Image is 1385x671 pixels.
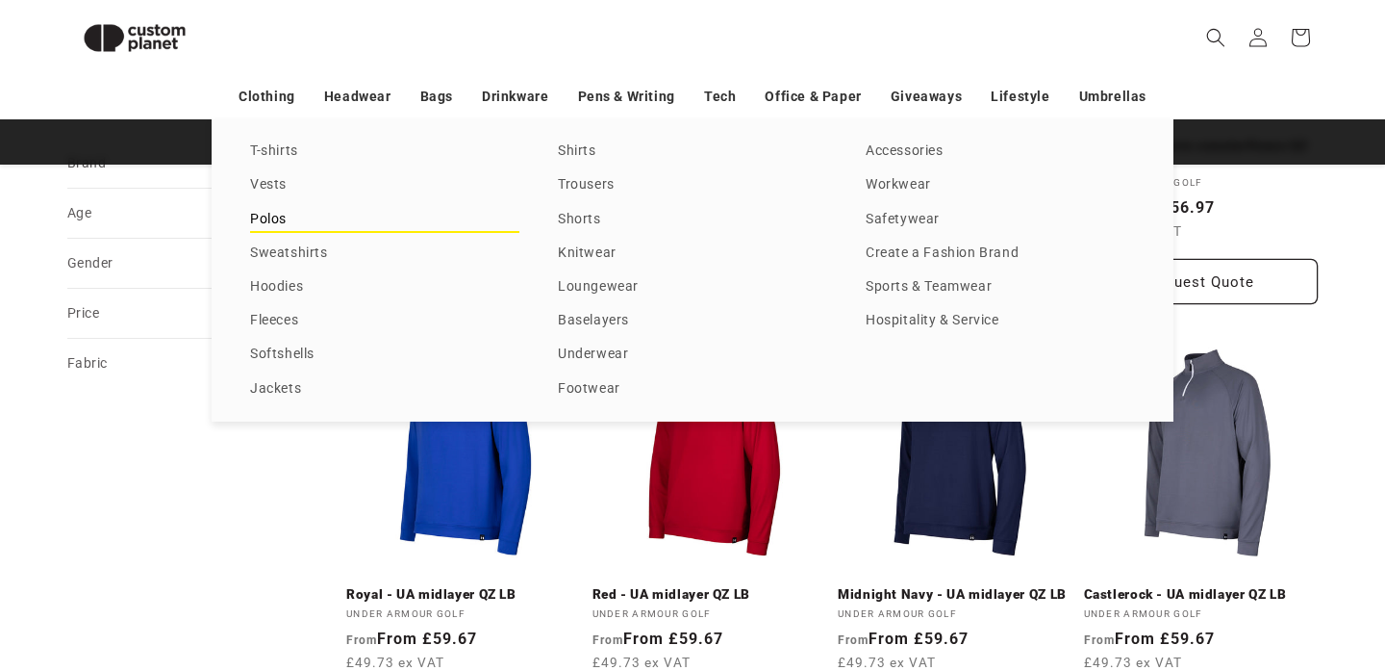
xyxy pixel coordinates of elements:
a: Red - UA midlayer QZ LB [592,586,827,604]
a: Knitwear [558,241,827,267]
img: Custom Planet [67,8,202,68]
a: Umbrellas [1079,80,1146,114]
a: Footwear [558,376,827,402]
a: Clothing [239,80,295,114]
summary: Search [1195,16,1237,59]
a: Drinkware [482,80,548,114]
a: Vests [250,172,519,198]
a: Safetywear [866,207,1135,233]
a: Bags [420,80,453,114]
a: Pens & Writing [578,80,675,114]
a: Baselayers [558,308,827,334]
a: Hoodies [250,274,519,300]
a: Midnight Navy - UA midlayer QZ LB [838,586,1072,604]
a: Hospitality & Service [866,308,1135,334]
a: Sweatshirts [250,241,519,267]
a: Royal - UA midlayer QZ LB [346,586,581,604]
a: Sports & Teamwear [866,274,1135,300]
a: Softshells [250,342,519,368]
a: Trousers [558,172,827,198]
a: Loungewear [558,274,827,300]
a: Giveaways [891,80,962,114]
a: Shorts [558,207,827,233]
a: Office & Paper [765,80,861,114]
a: Headwear [324,80,391,114]
a: Underwear [558,342,827,368]
a: Fleeces [250,308,519,334]
a: Workwear [866,172,1135,198]
a: Jackets [250,376,519,402]
a: Polos [250,207,519,233]
a: Create a Fashion Brand [866,241,1135,267]
a: Shirts [558,139,827,165]
a: Lifestyle [991,80,1049,114]
a: Tech [704,80,736,114]
a: T-shirts [250,139,519,165]
a: Accessories [866,139,1135,165]
iframe: Chat Widget [1055,463,1385,671]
